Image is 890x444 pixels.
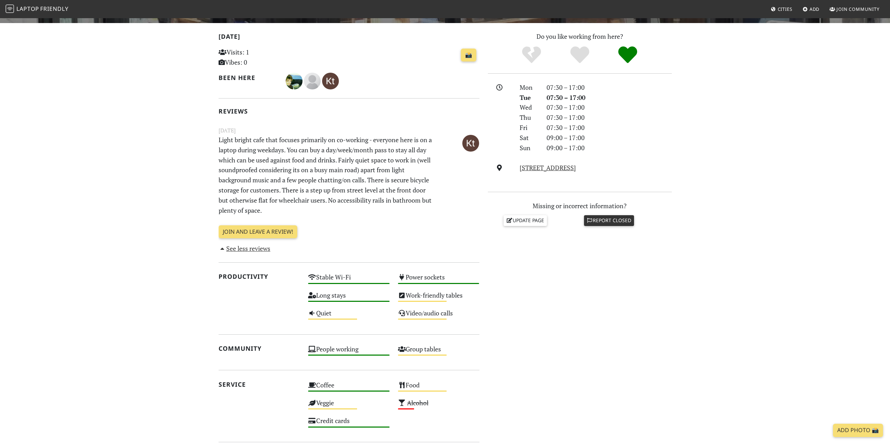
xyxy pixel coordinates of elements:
[304,307,394,325] div: Quiet
[219,381,300,388] h2: Service
[219,244,271,253] a: See less reviews
[542,82,676,93] div: 07:30 – 17:00
[286,73,302,89] img: 3349-kim.jpg
[6,5,14,13] img: LaptopFriendly
[556,45,604,65] div: Yes
[214,135,439,215] p: Light bright cafe that focuses primarily on co-working - everyone here is on a laptop during week...
[304,271,394,289] div: Stable Wi-Fi
[286,76,304,85] span: Kim Taylor
[542,143,676,153] div: 09:00 – 17:00
[800,3,823,15] a: Add
[304,415,394,433] div: Credit cards
[462,135,479,152] img: 2708-kt.jpg
[304,76,322,85] span: Lauren Armstrong-Carter
[504,215,547,226] a: Update page
[461,49,476,62] a: 📸
[515,112,542,123] div: Thu
[407,399,428,407] s: Alcohol
[304,290,394,307] div: Long stays
[219,74,278,81] h2: Been here
[462,138,479,146] span: Kt G
[40,5,68,13] span: Friendly
[542,102,676,112] div: 07:30 – 17:00
[515,133,542,143] div: Sat
[219,33,479,43] h2: [DATE]
[304,397,394,415] div: Veggie
[836,6,880,12] span: Join Community
[394,271,484,289] div: Power sockets
[304,343,394,361] div: People working
[394,290,484,307] div: Work-friendly tables
[214,126,484,135] small: [DATE]
[322,76,339,85] span: Kt G
[604,45,652,65] div: Definitely!
[394,343,484,361] div: Group tables
[219,345,300,352] h2: Community
[304,379,394,397] div: Coffee
[833,424,883,437] a: Add Photo 📸
[507,45,556,65] div: No
[322,73,339,89] img: 2708-kt.jpg
[827,3,882,15] a: Join Community
[515,102,542,112] div: Wed
[394,307,484,325] div: Video/audio calls
[488,201,672,211] p: Missing or incorrect information?
[515,123,542,133] div: Fri
[542,112,676,123] div: 07:30 – 17:00
[219,273,300,280] h2: Productivity
[778,6,792,12] span: Cities
[768,3,795,15] a: Cities
[515,93,542,103] div: Tue
[515,82,542,93] div: Mon
[219,225,297,239] a: Join and leave a review!
[520,163,576,172] a: [STREET_ADDRESS]
[16,5,39,13] span: Laptop
[810,6,820,12] span: Add
[304,73,321,89] img: blank-535327c66bd565773addf3077783bbfce4b00ec00e9fd257753287c682c7fa38.png
[584,215,634,226] a: Report closed
[542,123,676,133] div: 07:30 – 17:00
[542,93,676,103] div: 07:30 – 17:00
[542,133,676,143] div: 09:00 – 17:00
[394,379,484,397] div: Food
[515,143,542,153] div: Sun
[219,47,300,67] p: Visits: 1 Vibes: 0
[488,31,672,42] p: Do you like working from here?
[6,3,69,15] a: LaptopFriendly LaptopFriendly
[219,108,479,115] h2: Reviews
